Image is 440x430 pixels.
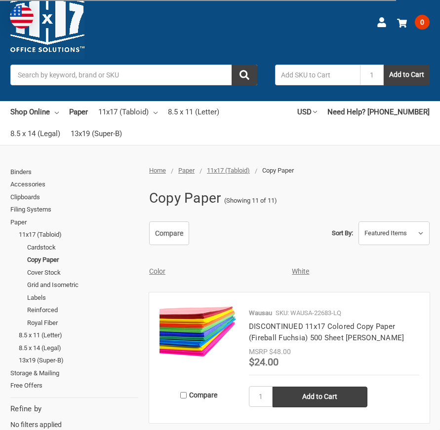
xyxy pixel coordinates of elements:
[207,167,250,174] a: 11x17 (Tabloid)
[297,101,317,123] a: USD
[10,101,59,123] a: Shop Online
[10,166,138,179] a: Binders
[19,342,138,355] a: 8.5 x 14 (Legal)
[332,226,353,241] label: Sort By:
[27,266,138,279] a: Cover Stock
[10,216,138,229] a: Paper
[149,167,166,174] a: Home
[98,101,158,123] a: 11x17 (Tabloid)
[160,303,239,359] img: 11x17 Colored Copy Paper (Fireball Fuchsia) 500 Sheet Ream
[27,317,138,329] a: Royal Fiber
[27,304,138,317] a: Reinforced
[27,279,138,291] a: Grid and Isometric
[249,308,272,318] p: Wausau
[27,291,138,304] a: Labels
[10,403,138,415] h5: Refine by
[27,241,138,254] a: Cardstock
[71,123,122,144] a: 13x19 (Super-B)
[276,308,341,318] p: SKU: WAUSA-22683-LQ
[384,65,430,85] button: Add to Cart
[10,178,138,191] a: Accessories
[10,367,138,380] a: Storage & Mailing
[19,228,138,241] a: 11x17 (Tabloid)
[10,65,257,85] input: Search by keyword, brand or SKU
[10,5,34,29] img: duty and tax information for United States
[149,267,165,275] a: Color
[27,253,138,266] a: Copy Paper
[10,379,138,392] a: Free Offers
[160,303,239,382] a: 11x17 Colored Copy Paper (Fireball Fuchsia) 500 Sheet Ream
[178,167,195,174] a: Paper
[327,101,430,123] a: Need Help? [PHONE_NUMBER]
[160,387,239,403] label: Compare
[397,9,430,35] a: 0
[262,167,294,174] span: Copy Paper
[249,347,268,357] div: MSRP
[10,191,138,204] a: Clipboards
[10,123,60,144] a: 8.5 x 14 (Legal)
[275,65,360,85] input: Add SKU to Cart
[180,392,187,398] input: Compare
[149,221,189,245] a: Compare
[10,403,138,430] div: No filters applied
[224,196,277,206] span: (Showing 11 of 11)
[19,329,138,342] a: 8.5 x 11 (Letter)
[149,185,221,211] h1: Copy Paper
[249,356,279,368] span: $24.00
[249,322,404,342] a: DISCONTINUED 11x17 Colored Copy Paper (Fireball Fuchsia) 500 Sheet [PERSON_NAME]
[415,15,430,30] span: 0
[269,348,291,356] span: $48.00
[69,101,88,123] a: Paper
[292,267,309,275] a: White
[168,101,219,123] a: 8.5 x 11 (Letter)
[10,203,138,216] a: Filing Systems
[19,354,138,367] a: 13x19 (Super-B)
[273,387,367,407] input: Add to Cart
